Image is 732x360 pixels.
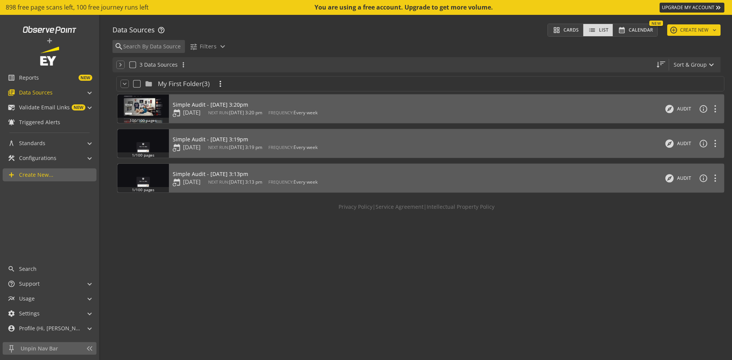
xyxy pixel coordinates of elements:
[667,24,721,36] button: CREATE NEW
[8,74,15,82] mat-icon: list_alt
[19,104,70,111] span: Validate Email Links
[8,89,15,96] mat-icon: library_books
[208,144,262,150] div: NEXT RUN:
[46,37,53,45] mat-icon: add
[669,57,721,72] button: Sort & Group
[3,277,96,290] mat-expansion-panel-header: Support
[79,75,92,81] span: NEW
[229,179,262,185] span: [DATE] 3:13 pm
[563,25,579,35] span: Cards
[649,21,663,26] div: New
[122,42,183,51] input: Search By Data Source
[670,27,677,34] mat-icon: add
[665,173,674,183] mat-icon: explore
[8,325,15,332] mat-icon: account_circle
[19,280,40,288] span: Support
[173,109,181,117] mat-icon: event_repeat
[173,136,248,143] div: Simple Audit - [DATE] 3:19pm
[665,104,674,114] mat-icon: explore
[173,143,181,152] mat-icon: event_repeat
[294,144,318,150] span: Every week
[339,203,372,211] a: Privacy Policy
[3,116,96,129] a: Triggered Alerts
[599,25,608,35] span: List
[19,118,60,126] span: Triggered Alerts
[8,310,15,317] mat-icon: settings
[3,137,96,150] mat-expansion-panel-header: Standards
[19,265,37,273] span: Search
[19,154,56,162] span: Configurations
[588,26,597,34] mat-icon: list
[8,171,15,179] mat-icon: add
[112,25,165,35] div: Data Sources
[677,140,692,147] div: Audit
[8,265,15,273] mat-icon: search
[40,46,59,66] img: Customer Logo
[173,170,248,178] div: Simple Audit - [DATE] 3:13pm
[183,178,201,186] span: [DATE]
[21,345,82,352] span: Unpin Nav Bar
[229,109,262,116] span: [DATE] 3:20 pm
[8,154,15,162] mat-icon: construction
[202,79,210,88] span: (3)
[140,61,178,68] span: 3 Data Sources
[216,79,225,88] mat-icon: more_vert
[8,280,15,288] mat-icon: help_outline
[158,79,202,88] span: My First Folder
[699,139,708,148] mat-icon: info_outline
[714,4,722,11] mat-icon: keyboard_double_arrow_right
[707,60,716,69] mat-icon: expand_more
[654,61,662,69] mat-icon: straight
[19,325,80,332] span: Profile (Hi, [PERSON_NAME]!)
[8,104,15,111] mat-icon: mark_email_read
[8,139,15,147] mat-icon: architecture
[19,139,45,147] span: Standards
[218,42,227,51] mat-icon: expand_more
[629,25,653,35] span: Calendar
[294,179,318,185] span: Every week
[19,89,53,96] span: Data Sources
[268,144,318,150] div: FREQUENCY:
[427,203,494,211] a: Intellectual Property Policy
[121,80,128,88] mat-icon: keyboard_arrow_down
[268,109,318,116] div: FREQUENCY:
[173,178,181,186] mat-icon: event_repeat
[3,307,96,320] mat-expansion-panel-header: Settings
[3,292,96,305] mat-expansion-panel-header: Usage
[3,71,96,84] a: ReportsNEW
[424,203,427,211] span: |
[699,104,708,114] mat-icon: info_outline
[3,168,96,181] a: Create New...
[8,295,15,302] mat-icon: multiline_chart
[114,42,122,51] mat-icon: search
[677,175,692,181] div: Audit
[157,26,165,34] mat-icon: help_outline
[173,101,248,109] div: Simple Audit - [DATE] 3:20pm
[268,179,318,185] div: FREQUENCY:
[208,179,262,185] div: NEXT RUN:
[294,109,318,116] span: Every week
[229,144,262,150] span: [DATE] 3:19 pm
[711,27,718,33] mat-icon: keyboard_arrow_down
[183,143,201,151] span: [DATE]
[699,174,708,183] mat-icon: info_outline
[180,61,187,69] mat-icon: more_vert
[372,203,376,211] span: |
[665,139,674,149] mat-icon: explore
[183,109,201,116] span: [DATE]
[677,106,692,112] div: Audit
[19,74,39,82] span: Reports
[19,310,40,317] span: Settings
[6,3,149,12] span: 898 free page scans left, 100 free journey runs left
[8,118,15,126] mat-icon: notifications_active
[3,101,96,114] mat-expansion-panel-header: Validate Email LinksNEW
[145,79,154,88] mat-icon: folder
[72,104,85,110] span: NEW
[659,60,666,67] mat-icon: sort
[3,262,96,275] a: Search
[200,40,217,53] span: Filters
[3,152,96,165] mat-expansion-panel-header: Configurations
[19,171,53,179] span: Create New...
[186,40,230,53] button: Filters
[376,203,424,211] a: Service Agreement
